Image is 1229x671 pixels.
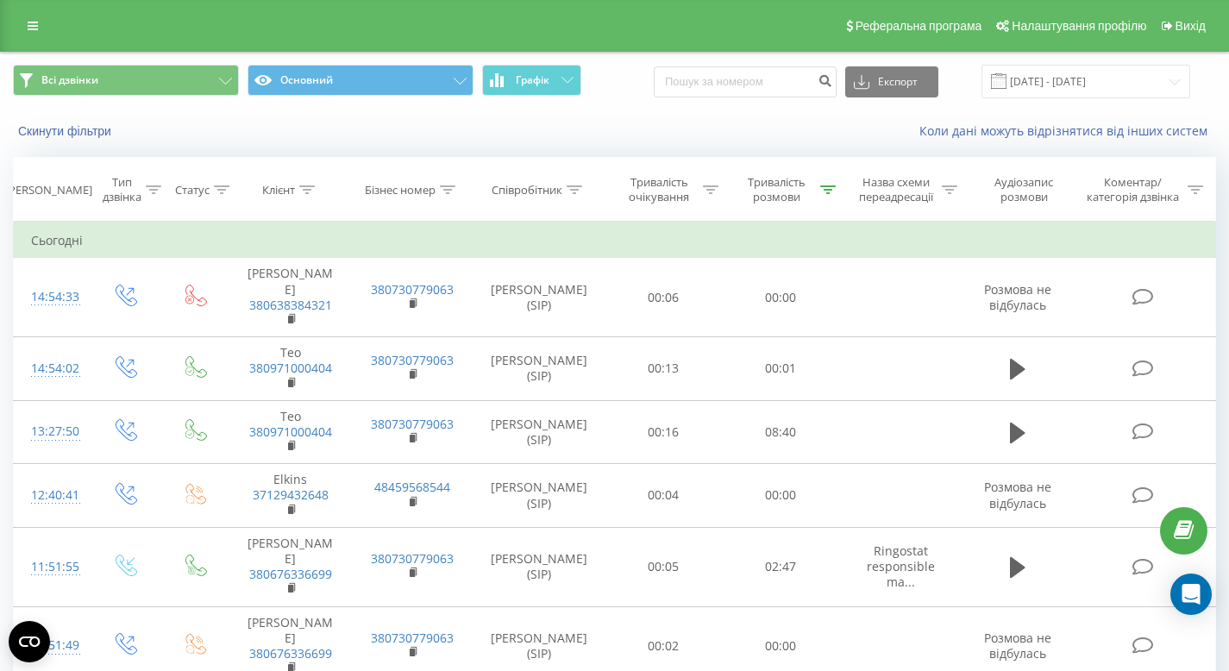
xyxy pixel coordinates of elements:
div: [PERSON_NAME] [5,183,92,198]
span: Розмова не відбулась [984,630,1051,662]
td: 00:13 [605,337,722,401]
div: Аудіозапис розмови [977,175,1070,204]
div: 12:40:41 [31,479,72,512]
div: 13:27:50 [31,415,72,448]
td: 00:05 [605,527,722,606]
div: Статус [175,183,210,198]
span: Ringostat responsible ma... [867,542,935,590]
div: 14:54:02 [31,352,72,386]
a: 380730779063 [371,352,454,368]
a: 380730779063 [371,630,454,646]
td: Elkins [229,464,352,528]
a: 380730779063 [371,281,454,298]
td: 00:00 [722,464,839,528]
span: Вихід [1176,19,1206,33]
button: Графік [482,65,581,96]
span: Реферальна програма [856,19,982,33]
td: 00:00 [722,258,839,337]
a: 380676336699 [249,645,332,662]
a: 380730779063 [371,550,454,567]
div: Клієнт [262,183,295,198]
div: 11:51:49 [31,629,72,662]
a: 37129432648 [253,486,329,503]
div: Open Intercom Messenger [1170,574,1212,615]
a: 380638384321 [249,297,332,313]
a: 380730779063 [371,416,454,432]
div: Тип дзвінка [103,175,141,204]
td: 00:01 [722,337,839,401]
a: 48459568544 [374,479,450,495]
div: 14:54:33 [31,280,72,314]
span: Всі дзвінки [41,73,98,87]
span: Графік [516,74,549,86]
button: Основний [248,65,473,96]
td: [PERSON_NAME] (SIP) [473,464,605,528]
button: Скинути фільтри [13,123,120,139]
td: 02:47 [722,527,839,606]
td: Тео [229,400,352,464]
button: Open CMP widget [9,621,50,662]
div: Бізнес номер [365,183,436,198]
td: 00:06 [605,258,722,337]
div: Співробітник [492,183,562,198]
span: Розмова не відбулась [984,281,1051,313]
a: 380971000404 [249,423,332,440]
a: 380676336699 [249,566,332,582]
span: Розмова не відбулась [984,479,1051,511]
td: 08:40 [722,400,839,464]
td: 00:16 [605,400,722,464]
input: Пошук за номером [654,66,837,97]
button: Всі дзвінки [13,65,239,96]
a: Коли дані можуть відрізнятися вiд інших систем [919,122,1216,139]
div: Тривалість розмови [738,175,816,204]
div: 11:51:55 [31,550,72,584]
td: 00:04 [605,464,722,528]
button: Експорт [845,66,938,97]
td: [PERSON_NAME] [229,258,352,337]
div: Назва схеми переадресації [856,175,938,204]
td: [PERSON_NAME] [229,527,352,606]
a: 380971000404 [249,360,332,376]
td: [PERSON_NAME] (SIP) [473,258,605,337]
span: Налаштування профілю [1012,19,1146,33]
td: Сьогодні [14,223,1216,258]
td: [PERSON_NAME] (SIP) [473,337,605,401]
div: Коментар/категорія дзвінка [1082,175,1183,204]
div: Тривалість очікування [620,175,698,204]
td: [PERSON_NAME] (SIP) [473,527,605,606]
td: [PERSON_NAME] (SIP) [473,400,605,464]
td: Тео [229,337,352,401]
